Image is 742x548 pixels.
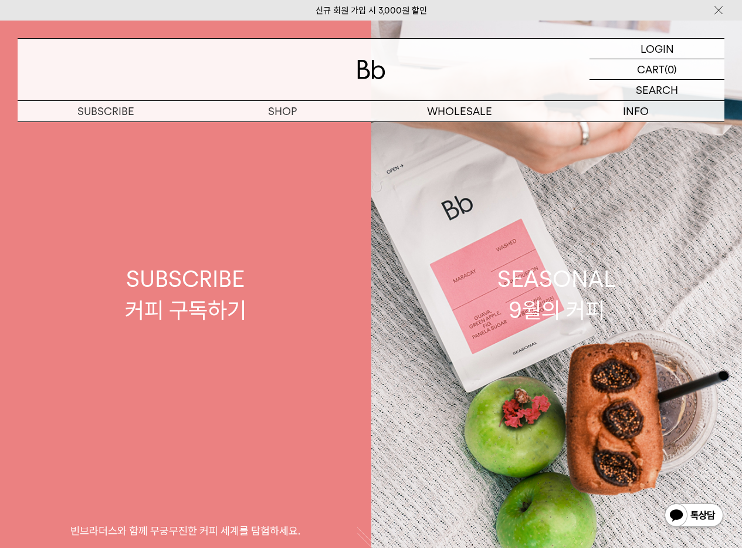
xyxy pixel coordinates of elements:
[665,59,677,79] p: (0)
[18,101,194,121] a: SUBSCRIBE
[589,59,724,80] a: CART (0)
[316,5,427,16] a: 신규 회원 가입 시 3,000원 할인
[636,80,678,100] p: SEARCH
[641,39,674,59] p: LOGIN
[357,60,385,79] img: 로고
[637,59,665,79] p: CART
[194,101,371,121] a: SHOP
[548,101,724,121] p: INFO
[371,101,548,121] p: WHOLESALE
[663,502,724,530] img: 카카오톡 채널 1:1 채팅 버튼
[125,263,246,326] div: SUBSCRIBE 커피 구독하기
[589,39,724,59] a: LOGIN
[497,263,616,326] div: SEASONAL 9월의 커피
